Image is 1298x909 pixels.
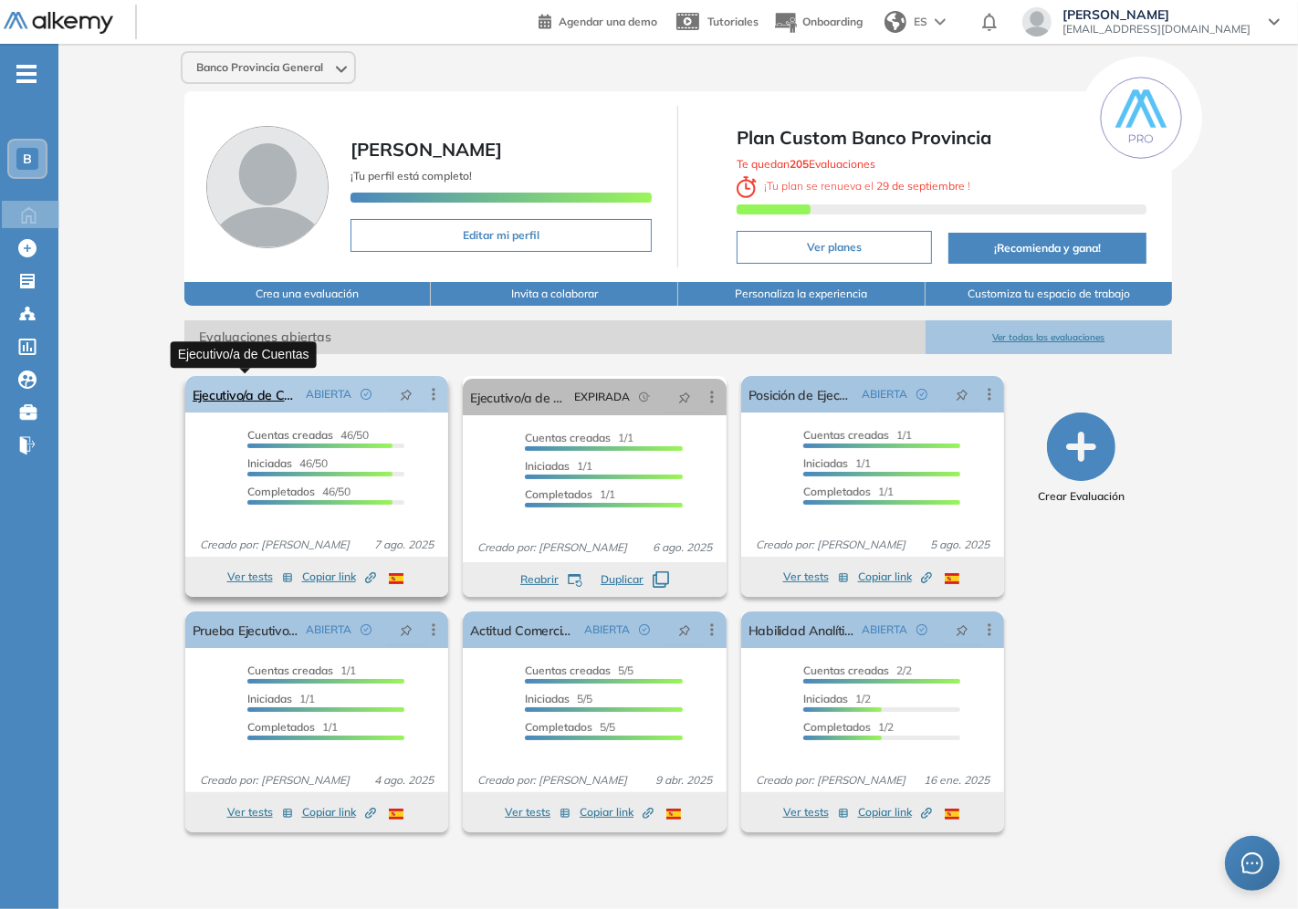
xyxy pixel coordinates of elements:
span: message [1241,852,1263,874]
button: Copiar link [858,801,932,823]
span: Iniciadas [247,692,292,705]
a: Prueba Ejecutivo de Ventas [193,611,299,648]
span: [PERSON_NAME] [1062,7,1251,22]
span: ¡ Tu plan se renueva el ! [737,179,970,193]
button: Ver tests [505,801,570,823]
button: Reabrir [520,571,582,588]
span: 1/1 [525,459,592,473]
span: check-circle [361,624,372,635]
span: Iniciadas [525,459,570,473]
span: Copiar link [302,804,376,820]
button: Invita a colaborar [431,282,678,306]
span: 6 ago. 2025 [645,539,719,556]
button: pushpin [665,382,705,412]
button: Onboarding [773,3,863,42]
span: Iniciadas [247,456,292,470]
span: 1/1 [247,720,338,734]
span: Iniciadas [525,692,570,705]
span: 1/1 [525,431,633,444]
span: check-circle [361,389,372,400]
span: Completados [525,487,592,501]
span: ABIERTA [306,386,351,402]
a: Actitud Comercializadora V2 [470,611,577,648]
span: 46/50 [247,428,369,442]
span: Duplicar [601,571,644,588]
span: 46/50 [247,456,328,470]
span: ABIERTA [306,622,351,638]
button: Ver tests [227,566,293,588]
img: ESP [389,573,403,584]
span: 7 ago. 2025 [367,537,441,553]
img: world [885,11,906,33]
span: ES [914,14,927,30]
span: pushpin [678,390,691,404]
span: ABIERTA [862,622,907,638]
span: check-circle [916,624,927,635]
button: Ver planes [737,231,932,264]
button: Ver todas las evaluaciones [926,320,1173,354]
button: Copiar link [858,566,932,588]
span: 5 ago. 2025 [923,537,997,553]
span: 1/1 [525,487,615,501]
img: clock-svg [737,176,757,198]
span: ABIERTA [862,386,907,402]
span: pushpin [956,387,968,402]
button: pushpin [942,615,982,644]
span: 5/5 [525,692,592,705]
span: pushpin [400,387,413,402]
span: 5/5 [525,720,615,734]
span: 5/5 [525,663,633,677]
span: 4 ago. 2025 [367,772,441,789]
span: Completados [525,720,592,734]
button: Editar mi perfil [351,219,653,252]
span: Cuentas creadas [247,428,333,442]
span: [EMAIL_ADDRESS][DOMAIN_NAME] [1062,22,1251,37]
span: 1/1 [803,456,871,470]
button: Copiar link [302,566,376,588]
button: Crear Evaluación [1038,413,1125,505]
span: 1/1 [247,663,356,677]
span: Creado por: [PERSON_NAME] [748,537,913,553]
button: Crea una evaluación [184,282,432,306]
span: Cuentas creadas [247,663,333,677]
span: Plan Custom Banco Provincia [737,124,1146,151]
button: pushpin [386,615,426,644]
img: ESP [945,573,959,584]
button: Ver tests [783,801,849,823]
img: ESP [945,809,959,820]
span: Cuentas creadas [803,663,889,677]
button: Duplicar [601,571,669,588]
span: Copiar link [858,804,932,820]
span: Iniciadas [803,456,848,470]
button: Copiar link [302,801,376,823]
span: Te quedan Evaluaciones [737,157,875,171]
button: pushpin [386,380,426,409]
span: pushpin [956,622,968,637]
span: Creado por: [PERSON_NAME] [748,772,913,789]
i: - [16,72,37,76]
span: Completados [247,485,315,498]
b: 205 [790,157,809,171]
span: Tutoriales [707,15,759,28]
button: Copiar link [580,801,654,823]
button: Ver tests [227,801,293,823]
img: ESP [389,809,403,820]
span: 1/2 [803,720,894,734]
span: 1/1 [247,692,315,705]
span: Creado por: [PERSON_NAME] [470,539,634,556]
span: Creado por: [PERSON_NAME] [470,772,634,789]
span: 2/2 [803,663,912,677]
img: Foto de perfil [206,126,329,248]
div: Ejecutivo/a de Cuentas [171,341,317,368]
span: Crear Evaluación [1038,488,1125,505]
span: field-time [639,392,650,402]
span: Banco Provincia General [197,60,324,75]
span: EXPIRADA [574,389,630,405]
a: Ejecutivo/a de Cuentas [193,376,299,413]
span: 1/2 [803,692,871,705]
span: Copiar link [580,804,654,820]
span: Completados [247,720,315,734]
button: pushpin [665,615,705,644]
span: Cuentas creadas [803,428,889,442]
span: Copiar link [858,569,932,585]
